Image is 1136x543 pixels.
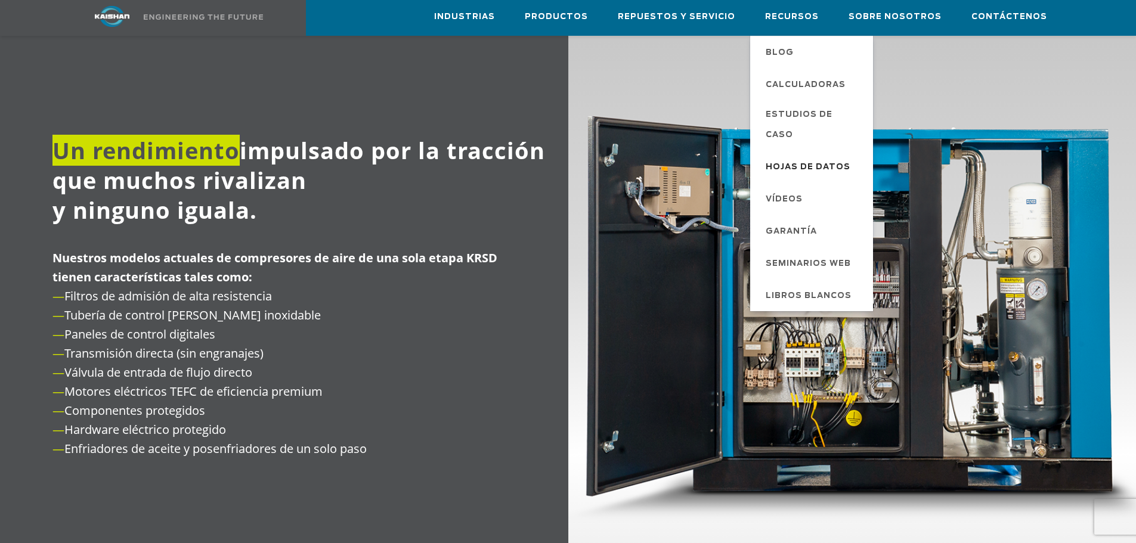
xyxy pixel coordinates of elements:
font: Garantía [766,228,817,235]
img: Ingeniería del futuro [144,14,263,20]
font: Nuestros modelos actuales de compresores de aire de una sola etapa KRSD tienen características ta... [52,250,497,285]
font: Un rendimiento [52,135,240,166]
a: Libros blancos [754,279,873,311]
font: Libros blancos [766,292,852,300]
font: impulsado por la tracción [240,135,545,166]
font: Repuestos y servicio [618,13,735,21]
font: Blog [766,49,794,57]
a: Calculadoras [754,68,873,100]
font: Calculadoras [766,81,846,89]
font: — [52,383,64,399]
font: — [52,440,64,457]
a: Estudios de caso [754,100,873,150]
font: Válvula de entrada de flujo directo [64,364,252,380]
img: logotipo de Kaishan [67,6,157,27]
a: Repuestos y servicio [618,1,735,33]
a: Seminarios web [754,247,873,279]
font: que muchos rivalizan [52,165,307,196]
font: — [52,364,64,380]
font: — [52,288,64,304]
font: Industrias [434,13,495,21]
font: — [52,326,64,342]
font: Estudios de caso [766,111,832,139]
font: Tubería de control [PERSON_NAME] inoxidable [64,307,321,323]
font: — [52,421,64,437]
a: Productos [525,1,588,33]
font: Motores eléctricos TEFC de eficiencia premium [64,383,323,399]
font: Hardware eléctrico protegido [64,421,226,437]
a: Sobre nosotros [849,1,942,33]
a: Industrias [434,1,495,33]
font: Transmisión directa (sin engranajes) [64,345,264,361]
font: Componentes protegidos [64,402,205,418]
a: Recursos [765,1,819,33]
font: Seminarios web [766,260,851,268]
a: Blog [754,36,873,68]
font: Vídeos [766,196,803,203]
font: Contáctenos [971,13,1047,21]
font: Sobre nosotros [849,13,942,21]
font: Recursos [765,13,819,21]
font: — [52,307,64,323]
font: — [52,345,64,361]
a: Contáctenos [971,1,1047,33]
font: Hojas de datos [766,163,850,171]
a: Hojas de datos [754,150,873,182]
font: Enfriadores de aceite y posenfriadores de un solo paso [64,440,367,457]
font: — [52,402,64,418]
a: Garantía [754,215,873,247]
a: Vídeos [754,182,873,215]
font: Filtros de admisión de alta resistencia [64,288,272,304]
font: Paneles de control digitales [64,326,215,342]
font: Productos [525,13,588,21]
font: y ninguno iguala. [52,194,257,225]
